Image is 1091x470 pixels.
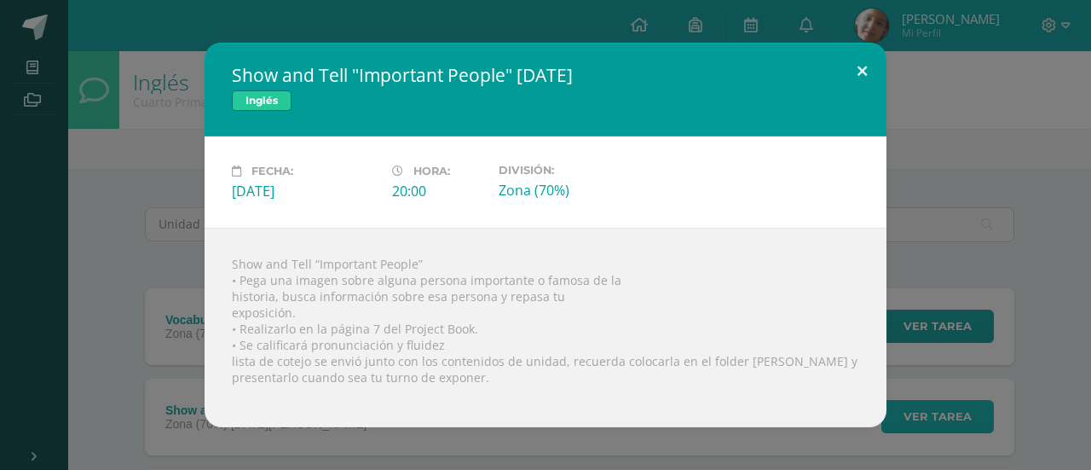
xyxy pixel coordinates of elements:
[232,182,378,200] div: [DATE]
[251,165,293,177] span: Fecha:
[392,182,485,200] div: 20:00
[838,43,886,101] button: Close (Esc)
[232,90,292,111] span: Inglés
[499,181,645,200] div: Zona (70%)
[499,164,645,177] label: División:
[413,165,450,177] span: Hora:
[205,228,886,427] div: Show and Tell “Important People” • Pega una imagen sobre alguna persona importante o famosa de la...
[232,63,859,87] h2: Show and Tell "Important People" [DATE]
